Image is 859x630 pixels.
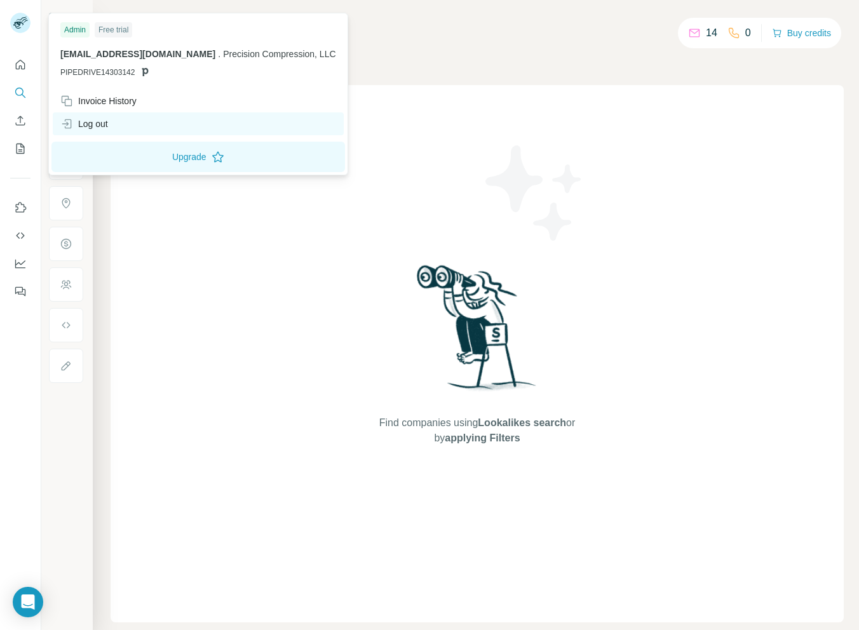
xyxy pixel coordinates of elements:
span: Precision Compression, LLC [223,49,335,59]
button: Upgrade [51,142,345,172]
div: Admin [60,22,90,37]
button: Dashboard [10,252,30,275]
button: Use Surfe on LinkedIn [10,196,30,219]
img: Surfe Illustration - Woman searching with binoculars [411,262,543,403]
button: Use Surfe API [10,224,30,247]
p: 0 [745,25,751,41]
h4: Search [111,15,844,33]
div: Free trial [95,22,132,37]
img: Surfe Illustration - Stars [477,136,592,250]
span: Lookalikes search [478,417,566,428]
span: . [218,49,220,59]
button: Search [10,81,30,104]
button: Quick start [10,53,30,76]
span: [EMAIL_ADDRESS][DOMAIN_NAME] [60,49,215,59]
span: applying Filters [445,432,520,443]
button: Show [39,8,91,27]
button: My lists [10,137,30,160]
button: Enrich CSV [10,109,30,132]
span: PIPEDRIVE14303142 [60,67,135,78]
span: Find companies using or by [375,415,579,446]
button: Feedback [10,280,30,303]
button: Buy credits [772,24,831,42]
div: Invoice History [60,95,137,107]
p: 14 [706,25,717,41]
div: Open Intercom Messenger [13,587,43,617]
div: Log out [60,117,108,130]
